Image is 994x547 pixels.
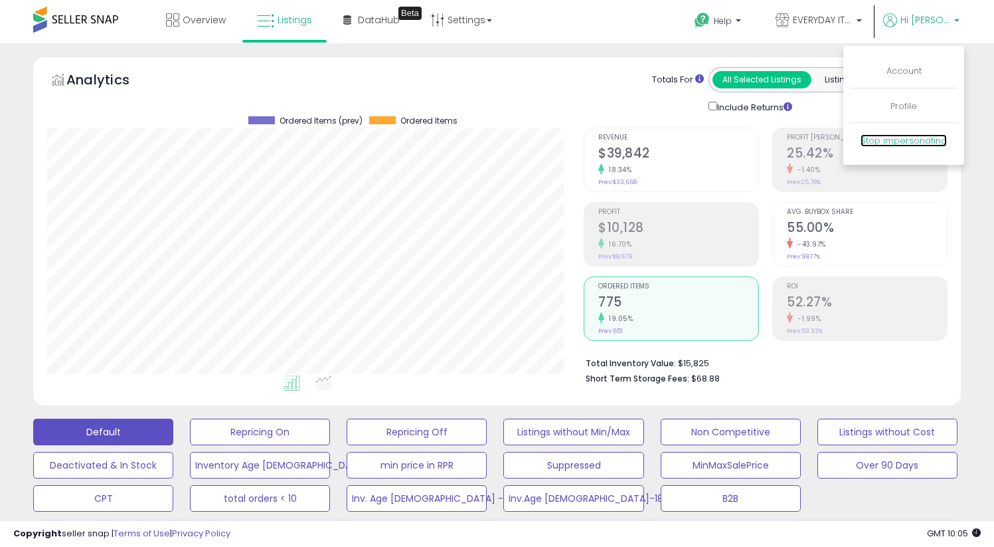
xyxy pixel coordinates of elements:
h2: $39,842 [598,146,758,164]
button: Repricing Off [347,419,487,445]
button: Default [33,419,173,445]
button: total orders < 10 [190,485,330,512]
h2: 775 [598,294,758,312]
button: Listings With Cost [811,71,910,88]
span: ROI [787,283,947,290]
span: Profit [PERSON_NAME] [787,134,947,142]
small: 19.05% [604,314,633,324]
span: EVERYDAY ITEMS 4 YOU [793,13,853,27]
button: Deactivated & In Stock [33,452,173,479]
button: Inv.Age [DEMOGRAPHIC_DATA]-180-FBA [503,485,643,512]
button: Repricing On [190,419,330,445]
small: Prev: $8,679 [598,253,633,261]
small: Prev: 98.17% [787,253,820,261]
button: Listings without Min/Max [503,419,643,445]
a: Hi [PERSON_NAME] [883,13,959,43]
span: 2025-10-9 10:05 GMT [927,527,981,540]
span: Revenue [598,134,758,142]
small: Prev: 25.78% [787,178,821,186]
span: Ordered Items (prev) [280,116,363,126]
span: Hi [PERSON_NAME] [900,13,950,27]
small: 16.70% [604,239,631,249]
button: B2B [661,485,801,512]
h2: $10,128 [598,220,758,238]
li: $15,825 [586,354,938,370]
span: Ordered Items [598,283,758,290]
div: Tooltip anchor [398,7,422,20]
h2: 55.00% [787,220,947,238]
button: Over 90 Days [817,452,957,479]
b: Short Term Storage Fees: [586,373,689,384]
button: Listings without Cost [817,419,957,445]
h2: 52.27% [787,294,947,312]
span: Avg. Buybox Share [787,209,947,216]
button: Suppressed [503,452,643,479]
h5: Analytics [66,70,155,92]
span: Help [714,15,732,27]
button: CPT [33,485,173,512]
a: Privacy Policy [172,527,230,540]
small: Prev: $33,668 [598,178,637,186]
span: Profit [598,209,758,216]
button: MinMaxSalePrice [661,452,801,479]
small: -43.97% [793,239,826,249]
small: Prev: 53.33% [787,327,823,335]
button: Inventory Age [DEMOGRAPHIC_DATA]/26/ [190,452,330,479]
a: Profile [890,100,917,112]
a: Account [886,64,922,77]
a: Help [684,2,754,43]
button: min price in RPR [347,452,487,479]
h2: 25.42% [787,146,947,164]
div: Include Returns [699,99,808,114]
span: DataHub [358,13,400,27]
button: All Selected Listings [712,71,811,88]
span: Overview [183,13,226,27]
span: Ordered Items [400,116,457,126]
strong: Copyright [13,527,62,540]
small: 18.34% [604,165,631,175]
a: Stop impersonating [861,134,947,147]
span: $68.88 [691,372,720,385]
small: Prev: 651 [598,327,623,335]
button: Inv. Age [DEMOGRAPHIC_DATA] -FBA [347,485,487,512]
i: Get Help [694,12,710,29]
b: Total Inventory Value: [586,358,676,369]
div: seller snap | | [13,528,230,540]
div: Totals For [652,74,704,86]
button: Non Competitive [661,419,801,445]
a: Terms of Use [114,527,170,540]
small: -1.40% [793,165,820,175]
span: Listings [278,13,312,27]
small: -1.99% [793,314,821,324]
